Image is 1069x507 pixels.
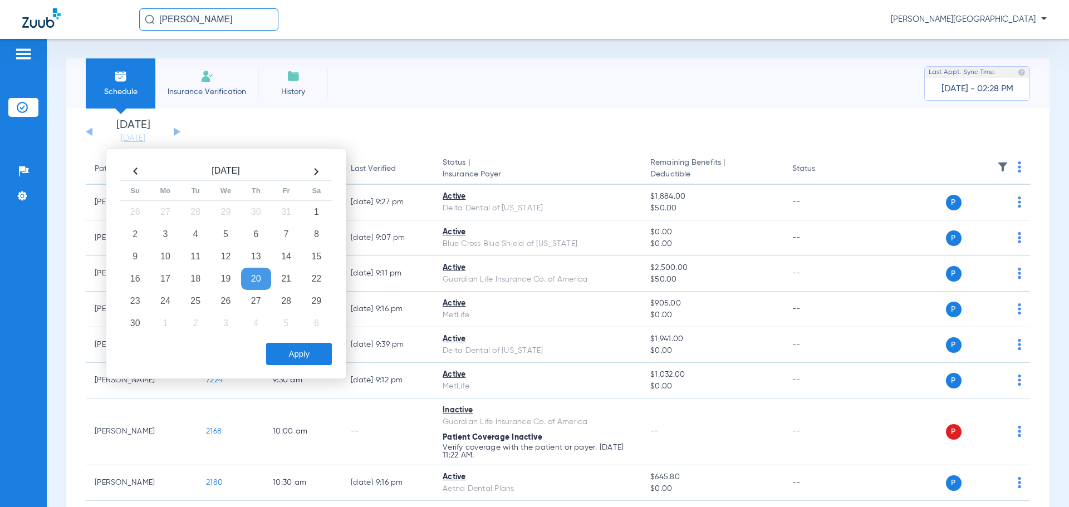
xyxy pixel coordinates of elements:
td: -- [783,327,859,363]
td: 9:30 AM [264,363,342,398]
div: Active [443,333,632,345]
span: Insurance Payer [443,169,632,180]
img: Schedule [114,70,128,83]
span: Patient Coverage Inactive [443,434,542,441]
th: [DATE] [150,163,301,181]
div: Active [443,262,632,274]
div: Active [443,191,632,203]
div: Blue Cross Blue Shield of [US_STATE] [443,238,632,250]
img: group-dot-blue.svg [1018,268,1021,279]
td: -- [783,185,859,220]
span: P [946,373,962,388]
img: group-dot-blue.svg [1018,161,1021,173]
div: Patient Name [95,163,188,175]
td: [PERSON_NAME] [86,398,197,465]
span: $0.00 [650,345,774,357]
div: MetLife [443,381,632,392]
td: [DATE] 9:07 PM [342,220,434,256]
span: $0.00 [650,309,774,321]
td: [DATE] 9:16 PM [342,292,434,327]
td: [DATE] 9:11 PM [342,256,434,292]
div: Inactive [443,405,632,416]
span: History [267,86,320,97]
div: MetLife [443,309,632,321]
span: $1,941.00 [650,333,774,345]
img: group-dot-blue.svg [1018,303,1021,314]
span: 7224 [206,376,223,384]
img: History [287,70,300,83]
td: 10:00 AM [264,398,342,465]
span: $50.00 [650,203,774,214]
td: [PERSON_NAME] [86,465,197,501]
span: $0.00 [650,238,774,250]
span: 2180 [206,479,223,486]
span: $1,884.00 [650,191,774,203]
img: filter.svg [997,161,1008,173]
span: [DATE] - 02:28 PM [941,83,1013,95]
td: [DATE] 9:27 PM [342,185,434,220]
span: $0.00 [650,227,774,238]
img: group-dot-blue.svg [1018,477,1021,488]
td: -- [783,292,859,327]
span: P [946,266,962,282]
span: Last Appt. Sync Time: [929,67,996,78]
span: P [946,195,962,210]
input: Search for patients [139,8,278,31]
span: Schedule [94,86,147,97]
button: Apply [266,343,332,365]
div: Delta Dental of [US_STATE] [443,345,632,357]
div: Patient Name [95,163,144,175]
span: -- [650,427,659,435]
span: $905.00 [650,298,774,309]
span: $50.00 [650,274,774,286]
td: [DATE] 9:16 PM [342,465,434,501]
td: [PERSON_NAME] [86,363,197,398]
span: [PERSON_NAME][GEOGRAPHIC_DATA] [891,14,1047,25]
td: [DATE] 9:39 PM [342,327,434,363]
div: Aetna Dental Plans [443,483,632,495]
span: P [946,424,962,440]
div: Guardian Life Insurance Co. of America [443,274,632,286]
li: [DATE] [100,120,166,144]
div: Delta Dental of [US_STATE] [443,203,632,214]
td: -- [783,363,859,398]
img: group-dot-blue.svg [1018,339,1021,350]
span: P [946,302,962,317]
img: Search Icon [145,14,155,24]
img: group-dot-blue.svg [1018,232,1021,243]
td: -- [783,465,859,501]
span: Deductible [650,169,774,180]
span: $0.00 [650,483,774,495]
span: $645.80 [650,471,774,483]
div: Active [443,227,632,238]
span: P [946,230,962,246]
p: Verify coverage with the patient or payer. [DATE] 11:22 AM. [443,444,632,459]
img: group-dot-blue.svg [1018,196,1021,208]
span: $1,032.00 [650,369,774,381]
span: P [946,475,962,491]
span: $2,500.00 [650,262,774,274]
img: group-dot-blue.svg [1018,426,1021,437]
div: Last Verified [351,163,425,175]
span: P [946,337,962,353]
div: Guardian Life Insurance Co. of America [443,416,632,428]
span: $0.00 [650,381,774,392]
td: -- [783,220,859,256]
td: [DATE] 9:12 PM [342,363,434,398]
th: Remaining Benefits | [641,154,783,185]
div: Last Verified [351,163,396,175]
img: group-dot-blue.svg [1018,375,1021,386]
td: -- [342,398,434,465]
a: [DATE] [100,133,166,144]
div: Active [443,369,632,381]
div: Active [443,298,632,309]
img: Manual Insurance Verification [200,70,214,83]
img: hamburger-icon [14,47,32,61]
th: Status | [434,154,641,185]
div: Active [443,471,632,483]
span: 2168 [206,427,222,435]
span: Insurance Verification [164,86,250,97]
img: Zuub Logo [22,8,61,28]
td: -- [783,398,859,465]
img: last sync help info [1018,68,1026,76]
